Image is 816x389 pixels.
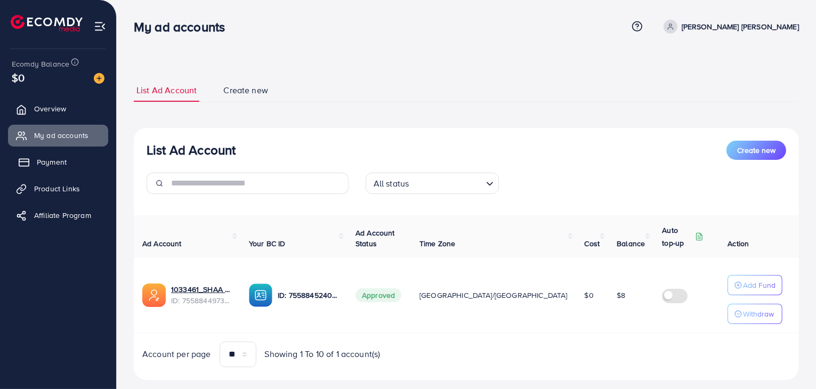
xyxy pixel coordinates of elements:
div: <span class='underline'>1033461_SHAA SAAB_1759930851733</span></br>7558844973584531463 [171,284,232,306]
span: $8 [617,290,625,301]
span: Ad Account [142,238,182,249]
span: Ecomdy Balance [12,59,69,69]
span: Cost [585,238,600,249]
span: Affiliate Program [34,210,91,221]
span: Create new [223,84,268,96]
span: Product Links [34,183,80,194]
img: ic-ads-acc.e4c84228.svg [142,283,166,307]
a: Affiliate Program [8,205,108,226]
span: Overview [34,103,66,114]
img: ic-ba-acc.ded83a64.svg [249,283,272,307]
iframe: Chat [771,341,808,381]
h3: My ad accounts [134,19,233,35]
button: Create new [726,141,786,160]
div: Search for option [366,173,499,194]
a: Overview [8,98,108,119]
p: Add Fund [743,279,775,291]
input: Search for option [412,174,481,191]
span: Action [728,238,749,249]
button: Withdraw [728,304,782,324]
a: Product Links [8,178,108,199]
img: logo [11,15,83,31]
p: [PERSON_NAME] [PERSON_NAME] [682,20,799,33]
span: All status [371,176,411,191]
span: List Ad Account [136,84,197,96]
span: $0 [12,70,25,85]
a: My ad accounts [8,125,108,146]
img: menu [94,20,106,33]
span: Create new [737,145,775,156]
img: image [94,73,104,84]
span: Time Zone [419,238,455,249]
a: Payment [8,151,108,173]
span: Your BC ID [249,238,286,249]
span: Payment [37,157,67,167]
a: 1033461_SHAA SAAB_1759930851733 [171,284,232,295]
p: Withdraw [743,307,774,320]
span: Balance [617,238,645,249]
h3: List Ad Account [147,142,236,158]
p: ID: 7558845240342446097 [278,289,338,302]
a: [PERSON_NAME] [PERSON_NAME] [659,20,799,34]
span: Ad Account Status [356,228,395,249]
button: Add Fund [728,275,782,295]
p: Auto top-up [662,224,693,249]
span: [GEOGRAPHIC_DATA]/[GEOGRAPHIC_DATA] [419,290,568,301]
span: $0 [585,290,594,301]
span: Account per page [142,348,211,360]
span: ID: 7558844973584531463 [171,295,232,306]
span: My ad accounts [34,130,88,141]
span: Showing 1 To 10 of 1 account(s) [265,348,381,360]
span: Approved [356,288,401,302]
